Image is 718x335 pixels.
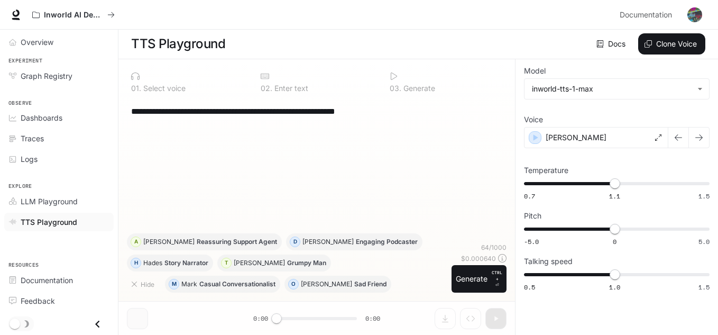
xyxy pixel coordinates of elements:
[594,33,630,55] a: Docs
[524,237,539,246] span: -5.0
[141,85,186,92] p: Select voice
[10,318,20,329] span: Dark mode toggle
[127,255,213,271] button: HHadesStory Narrator
[86,313,109,335] button: Close drawer
[164,260,208,266] p: Story Narrator
[4,192,114,211] a: LLM Playground
[21,295,55,306] span: Feedback
[524,167,568,174] p: Temperature
[287,260,326,266] p: Grumpy Man
[21,216,77,228] span: TTS Playground
[687,7,702,22] img: User avatar
[234,260,285,266] p: [PERSON_NAME]
[698,283,710,292] span: 1.5
[131,85,141,92] p: 0 1 .
[698,237,710,246] span: 5.0
[401,85,435,92] p: Generate
[21,133,44,144] span: Traces
[199,281,275,287] p: Casual Conversationalist
[4,271,114,289] a: Documentation
[127,276,161,293] button: Hide
[272,85,308,92] p: Enter text
[290,233,300,250] div: D
[4,33,114,51] a: Overview
[354,281,386,287] p: Sad Friend
[131,255,141,271] div: H
[615,4,680,25] a: Documentation
[181,281,197,287] p: Mark
[492,269,502,282] p: CTRL +
[524,258,573,265] p: Talking speed
[284,276,391,293] button: O[PERSON_NAME]Sad Friend
[301,281,352,287] p: [PERSON_NAME]
[4,213,114,231] a: TTS Playground
[524,212,541,220] p: Pitch
[524,116,543,123] p: Voice
[4,129,114,148] a: Traces
[609,192,620,201] span: 1.1
[127,233,282,250] button: A[PERSON_NAME]Reassuring Support Agent
[4,292,114,310] a: Feedback
[524,67,546,75] p: Model
[4,67,114,85] a: Graph Registry
[4,150,114,168] a: Logs
[197,239,277,245] p: Reassuring Support Agent
[524,283,535,292] span: 0.5
[524,192,535,201] span: 0.7
[524,79,709,99] div: inworld-tts-1-max
[21,153,38,165] span: Logs
[222,255,231,271] div: T
[286,233,422,250] button: D[PERSON_NAME]Engaging Podcaster
[21,196,78,207] span: LLM Playground
[131,33,225,55] h1: TTS Playground
[4,108,114,127] a: Dashboards
[217,255,331,271] button: T[PERSON_NAME]Grumpy Man
[289,276,298,293] div: O
[44,11,103,20] p: Inworld AI Demos
[169,276,179,293] div: M
[684,4,705,25] button: User avatar
[261,85,272,92] p: 0 2 .
[532,84,692,94] div: inworld-tts-1-max
[21,275,73,286] span: Documentation
[613,237,616,246] span: 0
[390,85,401,92] p: 0 3 .
[21,70,72,82] span: Graph Registry
[143,260,162,266] p: Hades
[21,37,53,48] span: Overview
[620,8,672,22] span: Documentation
[143,239,195,245] p: [PERSON_NAME]
[698,192,710,201] span: 1.5
[21,112,62,123] span: Dashboards
[27,4,119,25] button: All workspaces
[302,239,354,245] p: [PERSON_NAME]
[609,283,620,292] span: 1.0
[452,265,507,293] button: GenerateCTRL +⏎
[131,233,141,250] div: A
[546,132,606,143] p: [PERSON_NAME]
[165,276,280,293] button: MMarkCasual Conversationalist
[356,239,418,245] p: Engaging Podcaster
[638,33,705,55] button: Clone Voice
[492,269,502,288] p: ⏎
